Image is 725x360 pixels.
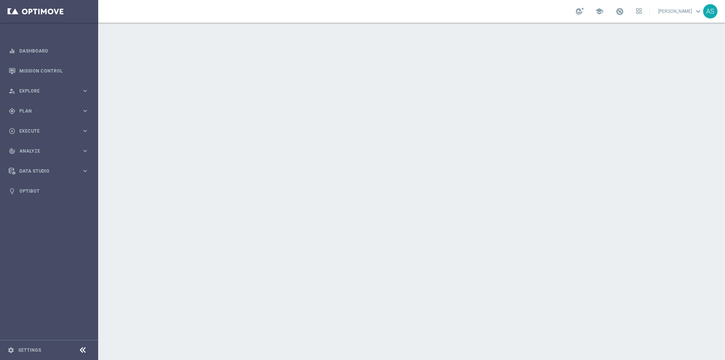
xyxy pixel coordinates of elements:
[19,129,82,133] span: Execute
[9,181,89,201] div: Optibot
[82,87,89,94] i: keyboard_arrow_right
[9,128,82,134] div: Execute
[9,188,15,195] i: lightbulb
[9,108,82,114] div: Plan
[9,148,82,155] div: Analyze
[8,347,14,354] i: settings
[19,149,82,153] span: Analyze
[18,348,41,352] a: Settings
[82,167,89,175] i: keyboard_arrow_right
[82,107,89,114] i: keyboard_arrow_right
[82,127,89,134] i: keyboard_arrow_right
[8,188,89,194] button: lightbulb Optibot
[19,41,89,61] a: Dashboard
[19,109,82,113] span: Plan
[657,6,703,17] a: [PERSON_NAME]keyboard_arrow_down
[694,7,702,15] span: keyboard_arrow_down
[19,169,82,173] span: Data Studio
[8,88,89,94] button: person_search Explore keyboard_arrow_right
[8,108,89,114] button: gps_fixed Plan keyboard_arrow_right
[9,148,15,155] i: track_changes
[595,7,603,15] span: school
[9,48,15,54] i: equalizer
[8,68,89,74] button: Mission Control
[19,61,89,81] a: Mission Control
[9,88,15,94] i: person_search
[9,88,82,94] div: Explore
[8,128,89,134] button: play_circle_outline Execute keyboard_arrow_right
[8,168,89,174] button: Data Studio keyboard_arrow_right
[9,61,89,81] div: Mission Control
[82,147,89,155] i: keyboard_arrow_right
[8,48,89,54] button: equalizer Dashboard
[9,41,89,61] div: Dashboard
[703,4,717,19] div: AS
[9,168,82,175] div: Data Studio
[8,148,89,154] button: track_changes Analyze keyboard_arrow_right
[9,108,15,114] i: gps_fixed
[19,89,82,93] span: Explore
[9,128,15,134] i: play_circle_outline
[19,181,89,201] a: Optibot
